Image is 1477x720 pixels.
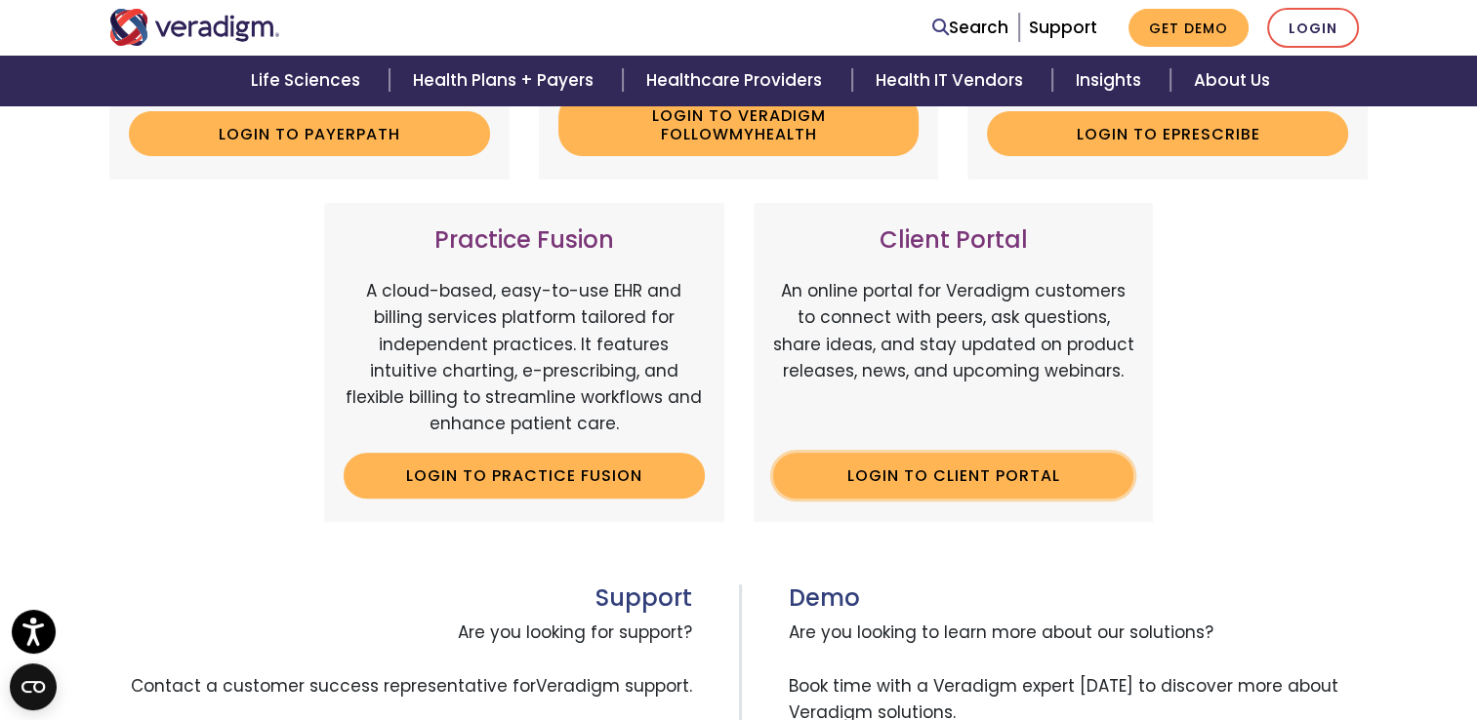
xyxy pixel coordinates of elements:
[1029,16,1097,39] a: Support
[1267,8,1359,48] a: Login
[390,56,623,105] a: Health Plans + Payers
[344,226,705,255] h3: Practice Fusion
[987,111,1348,156] a: Login to ePrescribe
[932,15,1008,41] a: Search
[10,663,57,710] button: Open CMP widget
[623,56,851,105] a: Healthcare Providers
[1128,9,1249,47] a: Get Demo
[852,56,1052,105] a: Health IT Vendors
[344,278,705,437] p: A cloud-based, easy-to-use EHR and billing services platform tailored for independent practices. ...
[109,9,280,46] img: Veradigm logo
[1340,661,1454,697] iframe: Drift Chat Widget
[789,584,1369,613] h3: Demo
[1170,56,1293,105] a: About Us
[536,674,692,698] span: Veradigm support.
[1052,56,1170,105] a: Insights
[773,453,1134,498] a: Login to Client Portal
[558,93,920,156] a: Login to Veradigm FollowMyHealth
[773,226,1134,255] h3: Client Portal
[129,111,490,156] a: Login to Payerpath
[344,453,705,498] a: Login to Practice Fusion
[227,56,390,105] a: Life Sciences
[109,584,692,613] h3: Support
[773,278,1134,437] p: An online portal for Veradigm customers to connect with peers, ask questions, share ideas, and st...
[109,612,692,707] span: Are you looking for support? Contact a customer success representative for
